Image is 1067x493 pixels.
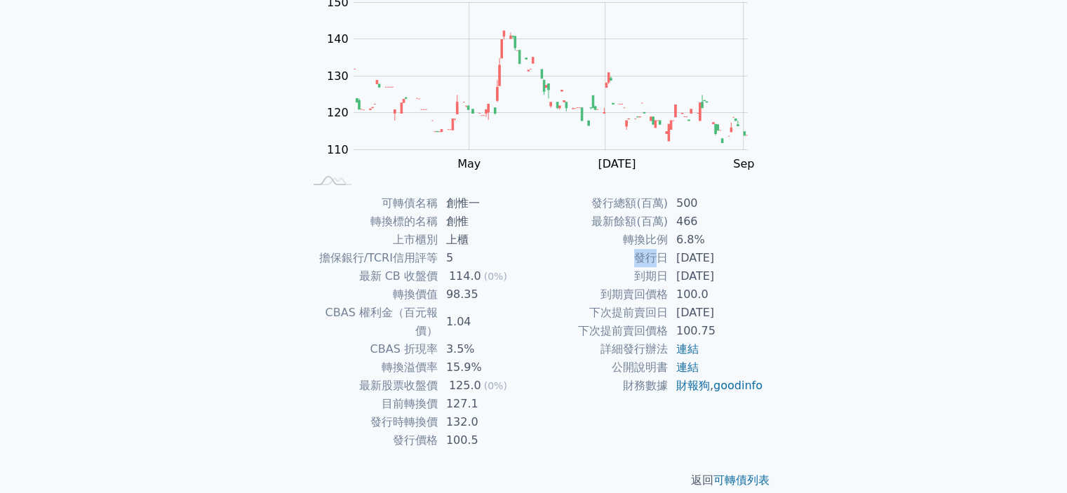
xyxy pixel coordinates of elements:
td: 到期日 [534,267,668,285]
td: 創惟 [438,212,534,231]
tspan: Sep [733,157,754,170]
td: 目前轉換價 [304,395,438,413]
td: 創惟一 [438,194,534,212]
td: 132.0 [438,413,534,431]
td: 上市櫃別 [304,231,438,249]
td: [DATE] [668,267,764,285]
td: 15.9% [438,358,534,377]
a: goodinfo [713,379,763,392]
td: 轉換價值 [304,285,438,304]
a: 財報狗 [676,379,710,392]
td: 到期賣回價格 [534,285,668,304]
td: 可轉債名稱 [304,194,438,212]
td: 5 [438,249,534,267]
td: CBAS 權利金（百元報價） [304,304,438,340]
td: 發行時轉換價 [304,413,438,431]
td: 擔保銀行/TCRI信用評等 [304,249,438,267]
td: 財務數據 [534,377,668,395]
div: 114.0 [446,267,484,285]
tspan: 140 [327,32,349,46]
td: 3.5% [438,340,534,358]
tspan: 110 [327,143,349,156]
td: CBAS 折現率 [304,340,438,358]
p: 返回 [287,472,781,489]
a: 可轉債列表 [713,473,770,487]
span: (0%) [484,380,507,391]
tspan: 120 [327,106,349,119]
td: 500 [668,194,764,212]
td: 最新股票收盤價 [304,377,438,395]
td: 上櫃 [438,231,534,249]
a: 連結 [676,342,699,356]
a: 連結 [676,360,699,374]
td: , [668,377,764,395]
td: 6.8% [668,231,764,249]
tspan: [DATE] [598,157,636,170]
td: [DATE] [668,304,764,322]
td: 100.75 [668,322,764,340]
div: 125.0 [446,377,484,395]
td: 轉換溢價率 [304,358,438,377]
td: [DATE] [668,249,764,267]
td: 98.35 [438,285,534,304]
td: 轉換比例 [534,231,668,249]
td: 公開說明書 [534,358,668,377]
td: 1.04 [438,304,534,340]
span: (0%) [484,271,507,282]
td: 詳細發行辦法 [534,340,668,358]
td: 最新 CB 收盤價 [304,267,438,285]
td: 100.0 [668,285,764,304]
td: 轉換標的名稱 [304,212,438,231]
td: 發行價格 [304,431,438,450]
td: 發行日 [534,249,668,267]
tspan: 130 [327,69,349,83]
td: 100.5 [438,431,534,450]
td: 127.1 [438,395,534,413]
td: 466 [668,212,764,231]
td: 發行總額(百萬) [534,194,668,212]
td: 下次提前賣回價格 [534,322,668,340]
tspan: May [457,157,481,170]
td: 最新餘額(百萬) [534,212,668,231]
td: 下次提前賣回日 [534,304,668,322]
